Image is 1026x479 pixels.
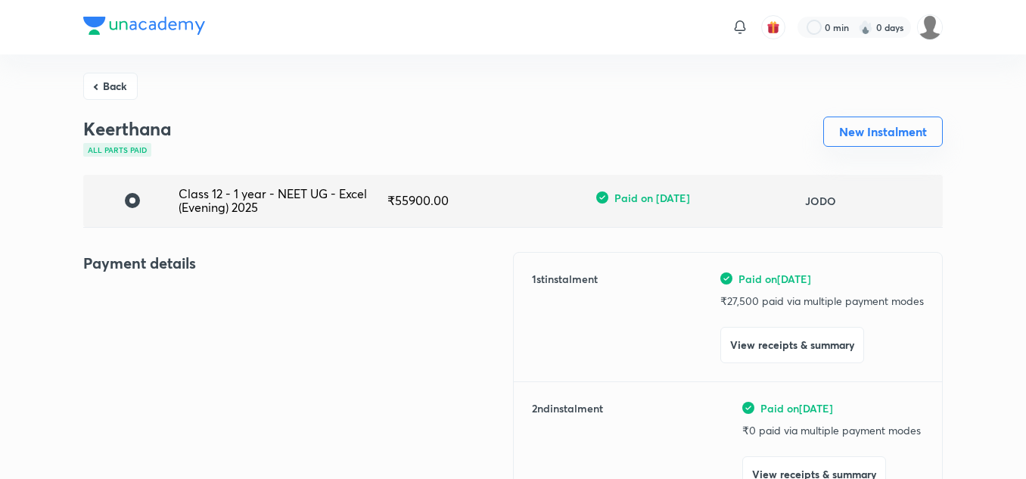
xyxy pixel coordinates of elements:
[720,272,732,285] img: green-tick
[532,271,598,363] h6: 1 st instalment
[83,17,205,39] a: Company Logo
[917,14,943,40] img: Girish
[760,400,833,416] span: Paid on [DATE]
[720,327,864,363] button: View receipts & summary
[823,117,943,147] button: New Instalment
[83,252,513,275] h4: Payment details
[805,193,836,209] h6: JODO
[738,271,811,287] span: Paid on [DATE]
[83,118,171,140] h3: Keerthana
[742,402,754,414] img: green-tick
[83,73,138,100] button: Back
[858,20,873,35] img: streak
[83,143,151,157] div: All parts paid
[179,187,387,215] div: Class 12 - 1 year - NEET UG - Excel (Evening) 2025
[614,190,690,206] span: Paid on [DATE]
[761,15,785,39] button: avatar
[720,293,924,309] p: ₹ 27,500 paid via multiple payment modes
[742,422,924,438] p: ₹ 0 paid via multiple payment modes
[387,194,596,207] div: ₹ 55900.00
[83,17,205,35] img: Company Logo
[596,191,608,204] img: green-tick
[766,20,780,34] img: avatar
